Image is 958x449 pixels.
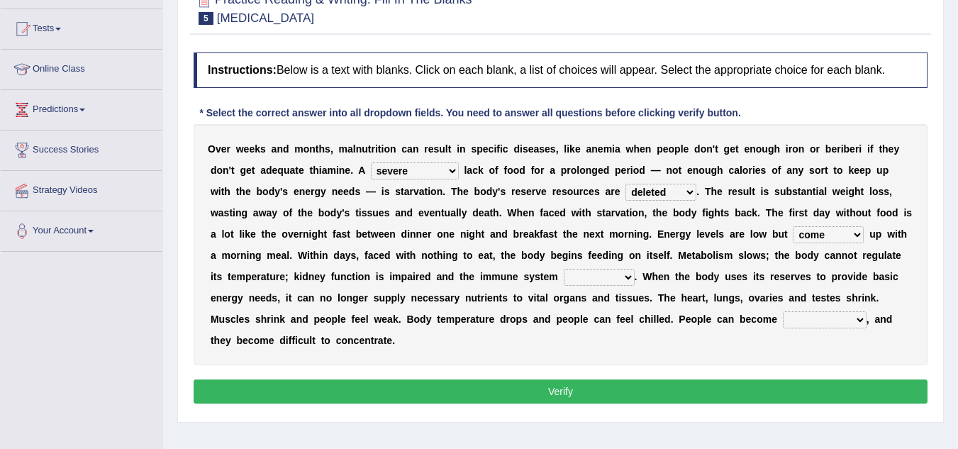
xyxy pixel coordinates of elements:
b: o [633,165,640,176]
b: s [471,143,477,155]
b: s [562,186,567,197]
b: n [798,143,805,155]
b: t [825,165,828,176]
b: o [815,165,821,176]
b: m [294,143,303,155]
b: l [577,165,579,176]
b: r [567,165,570,176]
b: i [841,143,844,155]
b: r [789,143,792,155]
b: m [603,143,612,155]
b: i [786,143,789,155]
b: t [425,186,428,197]
b: c [401,143,407,155]
b: s [523,143,528,155]
b: n [792,165,798,176]
b: w [626,143,634,155]
b: r [532,186,535,197]
b: m [339,143,347,155]
b: s [384,186,390,197]
b: o [303,143,310,155]
b: c [583,186,589,197]
b: e [556,186,562,197]
b: k [569,143,575,155]
b: s [737,186,743,197]
b: s [355,186,360,197]
b: a [260,165,266,176]
b: a [467,165,472,176]
b: h [319,143,325,155]
h4: Below is a text with blanks. Click on each blank, a list of choices will appear. Select the appro... [194,52,928,88]
b: e [850,143,855,155]
b: r [748,165,752,176]
b: h [239,186,245,197]
b: e [598,165,603,176]
b: o [480,186,486,197]
b: T [451,186,457,197]
b: d [269,186,275,197]
b: n [750,143,756,155]
b: t [752,186,755,197]
b: o [384,143,390,155]
b: v [216,143,221,155]
b: i [630,165,633,176]
b: h [774,143,780,155]
b: h [882,143,889,155]
b: l [749,186,752,197]
b: f [778,165,781,176]
b: e [615,186,620,197]
b: c [489,143,494,155]
a: Tests [1,9,162,45]
b: p [657,143,663,155]
b: b [257,186,263,197]
b: o [742,165,749,176]
b: . [696,186,699,197]
b: t [448,143,452,155]
b: r [837,143,840,155]
b: p [883,165,889,176]
b: s [792,186,798,197]
b: i [381,186,384,197]
b: p [615,165,621,176]
b: d [283,143,289,155]
b: e [730,143,735,155]
b: a [272,143,277,155]
b: g [591,165,598,176]
b: r [579,186,583,197]
b: s [500,186,506,197]
b: e [245,186,251,197]
b: n [299,186,306,197]
b: u [876,165,883,176]
b: r [424,143,428,155]
b: g [711,165,717,176]
b: o [216,165,223,176]
b: i [859,143,862,155]
b: Instructions: [208,64,277,76]
b: r [409,186,413,197]
b: f [870,143,874,155]
b: e [483,143,489,155]
b: o [672,165,679,176]
b: y [893,143,899,155]
b: n [356,143,362,155]
b: ' [713,143,715,155]
b: r [540,165,544,176]
b: s [550,143,556,155]
b: a [615,143,620,155]
b: a [404,186,410,197]
b: p [561,165,567,176]
b: o [701,143,707,155]
b: t [236,186,240,197]
b: h [224,186,230,197]
b: o [756,143,762,155]
b: e [343,186,349,197]
b: o [571,165,577,176]
button: Verify [194,379,928,404]
b: — [366,186,376,197]
b: f [531,165,535,176]
b: t [735,143,739,155]
b: i [500,143,503,155]
b: T [705,186,711,197]
b: i [867,143,870,155]
b: o [579,165,586,176]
